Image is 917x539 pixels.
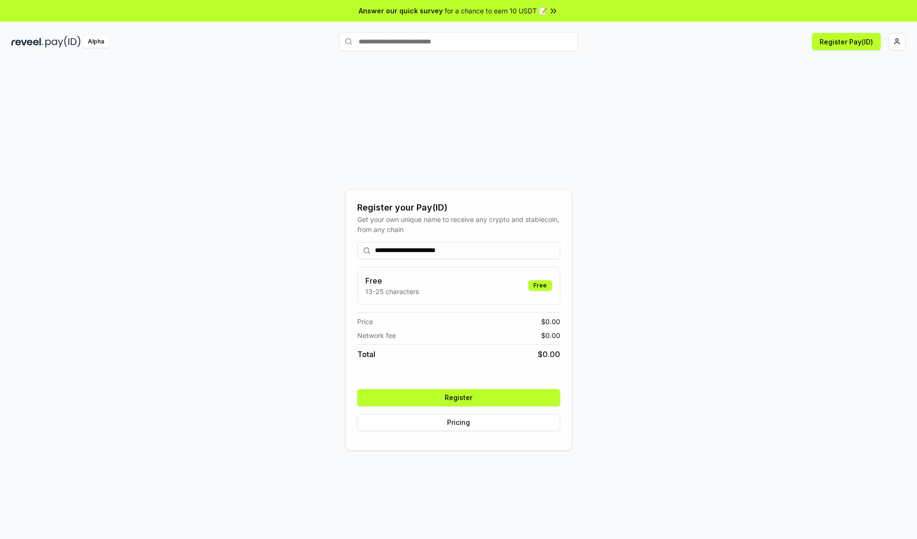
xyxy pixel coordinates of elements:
[528,280,552,291] div: Free
[359,6,443,16] span: Answer our quick survey
[83,36,109,48] div: Alpha
[357,214,560,234] div: Get your own unique name to receive any crypto and stablecoin, from any chain
[357,414,560,431] button: Pricing
[445,6,547,16] span: for a chance to earn 10 USDT 📝
[365,275,419,286] h3: Free
[812,33,881,50] button: Register Pay(ID)
[538,349,560,360] span: $ 0.00
[365,286,419,296] p: 13-25 characters
[357,389,560,406] button: Register
[357,330,396,340] span: Network fee
[11,36,43,48] img: reveel_dark
[357,349,375,360] span: Total
[357,317,373,327] span: Price
[357,201,560,214] div: Register your Pay(ID)
[541,317,560,327] span: $ 0.00
[541,330,560,340] span: $ 0.00
[45,36,81,48] img: pay_id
